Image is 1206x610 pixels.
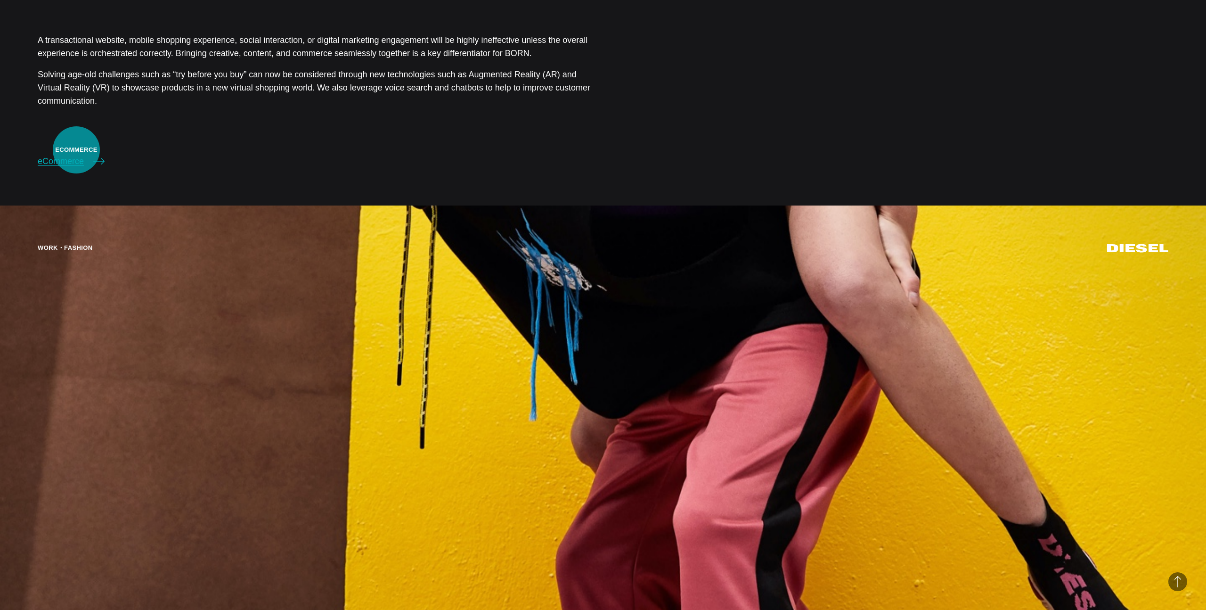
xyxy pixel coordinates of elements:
[38,68,594,108] p: Solving age-old challenges such as “try before you buy” can now be considered through new technol...
[38,243,93,253] div: Work・Fashion
[38,155,105,168] a: eCommerce
[38,33,594,60] p: A transactional website, mobile shopping experience, social interaction, or digital marketing eng...
[1168,572,1187,591] button: Back to Top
